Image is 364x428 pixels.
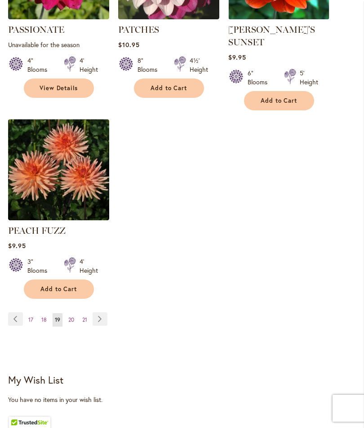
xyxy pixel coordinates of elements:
strong: My Wish List [8,373,63,386]
div: 3" Blooms [27,257,53,275]
div: 4½' Height [190,56,208,74]
iframe: Launch Accessibility Center [7,396,32,421]
div: 6" Blooms [248,69,273,87]
a: PASSIONATE [8,24,64,35]
a: PEACH FUZZ [8,214,109,222]
div: 4" Blooms [27,56,53,74]
span: Add to Cart [261,97,297,105]
p: Unavailable for the season [8,40,109,49]
span: 21 [82,316,87,323]
a: 18 [39,313,49,327]
span: Add to Cart [40,285,77,293]
button: Add to Cart [24,280,94,299]
div: 4' Height [80,56,98,74]
a: 17 [26,313,36,327]
button: Add to Cart [244,91,314,110]
div: 4' Height [80,257,98,275]
span: View Details [40,84,78,92]
a: [PERSON_NAME]'S SUNSET [228,24,315,48]
span: Add to Cart [151,84,187,92]
span: 19 [55,316,60,323]
span: $9.95 [228,53,246,61]
div: You have no items in your wish list. [8,395,356,404]
a: PATRICIA ANN'S SUNSET [228,13,329,21]
span: $10.95 [118,40,140,49]
a: Patches [118,13,219,21]
a: 20 [66,313,76,327]
span: 18 [41,316,47,323]
span: $9.95 [8,241,26,250]
button: Add to Cart [134,79,204,98]
img: PEACH FUZZ [8,119,109,220]
a: PEACH FUZZ [8,225,66,236]
a: 21 [80,313,89,327]
a: PASSIONATE [8,13,109,21]
a: PATCHES [118,24,159,35]
span: 20 [68,316,74,323]
div: 5' Height [300,69,318,87]
a: View Details [24,79,94,98]
span: 17 [28,316,33,323]
div: 8" Blooms [138,56,163,74]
